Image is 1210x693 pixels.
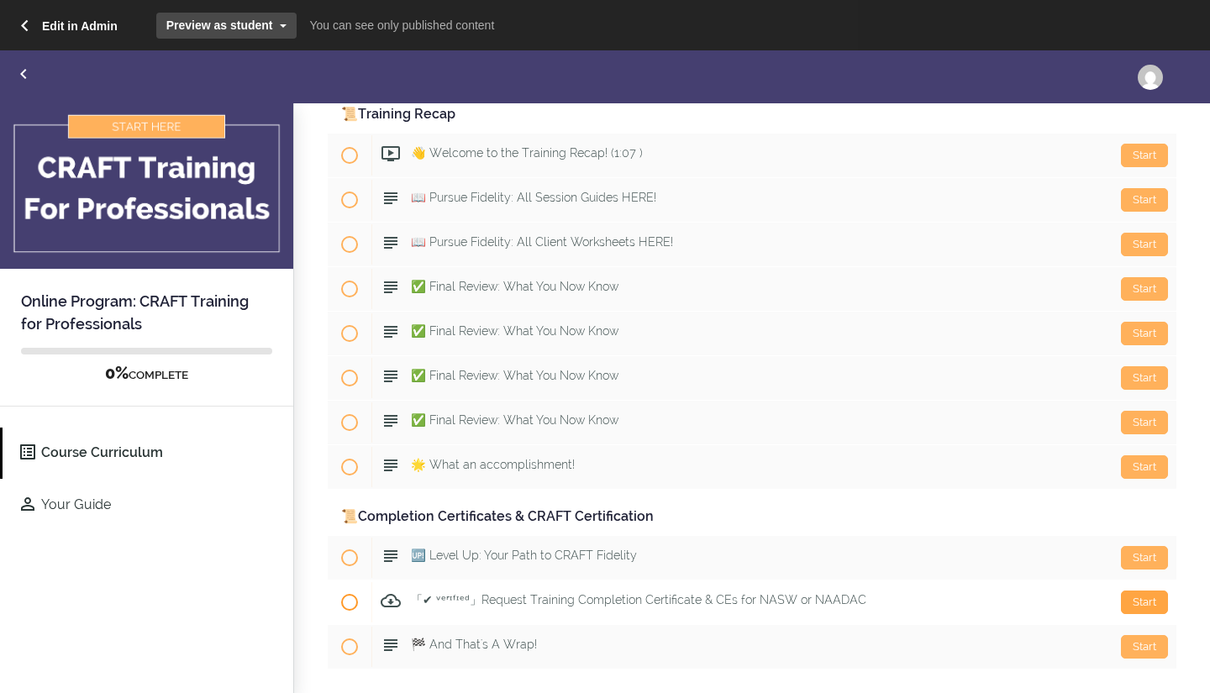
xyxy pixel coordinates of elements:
a: Start 📖 Pursue Fidelity: All Client Worksheets HERE! [328,223,1176,266]
a: Start ✅ Final Review: What You Now Know [328,401,1176,444]
a: Start 🆙 Level Up: Your Path to CRAFT Fidelity [328,536,1176,580]
div: Start [1121,591,1168,614]
a: Back to courses [1,51,46,101]
a: Course Curriculum [3,428,293,479]
svg: Back to courses [13,64,34,84]
div: 📜Training Recap [328,96,1176,134]
span: 🏁 And That's A Wrap! [411,638,537,651]
span: ✅ Final Review: What You Now Know [411,280,618,293]
div: Start [1121,546,1168,570]
a: Start ✅ Final Review: What You Now Know [328,312,1176,355]
span: 📖 Pursue Fidelity: All Client Worksheets HERE! [411,235,673,249]
span: 0% [105,363,129,383]
div: COMPLETE [21,363,272,385]
div: Start [1121,277,1168,301]
img: calum@wethevillage.co [1138,65,1163,90]
div: Start [1121,188,1168,212]
div: 📜Completion Certificates & CRAFT Certification [328,498,1176,536]
span: 🆙 Level Up: Your Path to CRAFT Fidelity [411,549,637,562]
a: Start ✅ Final Review: What You Now Know [328,267,1176,311]
a: Start 「✔ ᵛᵉʳᶦᶠᶦᵉᵈ」Request Training Completion Certificate & CEs for NASW or NAADAC [328,580,1176,624]
span: ✅ Final Review: What You Now Know [411,369,618,382]
span: 👋 Welcome to the Training Recap! (1:07 ) [411,146,643,160]
a: Your Guide [3,480,293,531]
span: 「✔ ᵛᵉʳᶦᶠᶦᵉᵈ」Request Training Completion Certificate & CEs for NASW or NAADAC [411,593,866,606]
div: Start [1121,366,1168,390]
div: Start [1121,635,1168,659]
a: Start 👋 Welcome to the Training Recap! (1:07 ) [328,134,1176,177]
div: Start [1121,144,1168,167]
a: Preview as student [156,13,297,39]
div: Start [1121,322,1168,345]
div: Start [1121,411,1168,434]
a: Start ✅ Final Review: What You Now Know [328,356,1176,400]
span: 📖 Pursue Fidelity: All Session Guides HERE! [411,191,656,204]
div: Start [1121,233,1168,256]
a: Start 🌟 What an accomplishment! [328,445,1176,489]
div: Start [1121,455,1168,479]
span: 🌟 What an accomplishment! [411,458,575,471]
span: ✅ Final Review: What You Now Know [411,324,618,338]
p: You can see only published content [310,17,495,34]
span: ✅ Final Review: What You Now Know [411,413,618,427]
a: Start 🏁 And That's A Wrap! [328,625,1176,669]
a: Start 📖 Pursue Fidelity: All Session Guides HERE! [328,178,1176,222]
